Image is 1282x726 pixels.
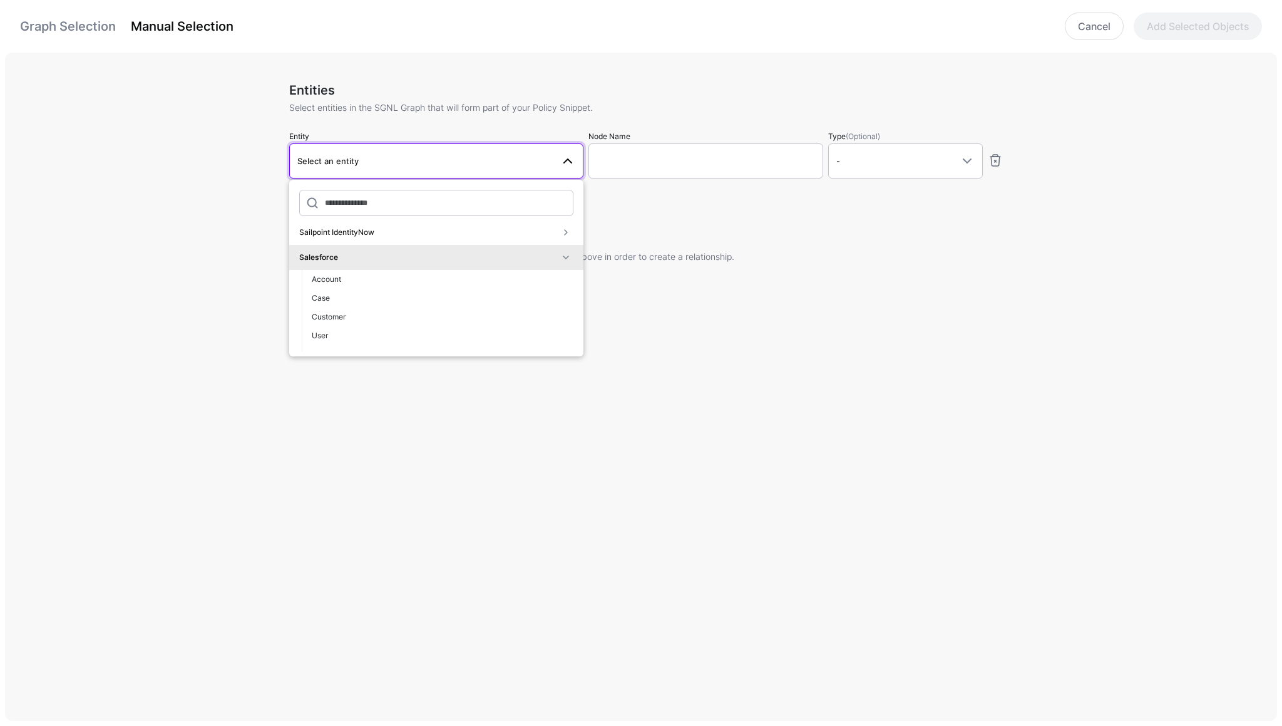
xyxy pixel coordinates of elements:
p: Make connections between entities in the SGNL Graph. Select entities above in order to create a r... [289,250,1003,263]
button: Group [302,345,583,364]
a: Cancel [1065,13,1124,40]
div: Salesforce [299,252,558,263]
label: Type [828,131,880,142]
span: Case [312,293,330,303]
h3: Relationships [289,232,1003,247]
label: Entity [289,131,309,142]
button: Customer [302,308,583,326]
label: Node Name [588,131,630,142]
button: Account [302,270,583,289]
p: Select entities in the SGNL Graph that will form part of your Policy Snippet. [289,101,1003,114]
span: - [836,156,840,166]
button: User [302,326,583,345]
h3: Entities [289,83,1003,98]
span: Customer [312,312,346,321]
span: Select an entity [297,156,359,166]
a: Manual Selection [131,19,233,34]
span: User [312,331,328,340]
div: Sailpoint IdentityNow [299,227,558,238]
span: Account [312,274,341,284]
span: Group [312,350,333,359]
a: Graph Selection [20,19,116,34]
span: (Optional) [846,132,880,141]
button: Case [302,289,583,308]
